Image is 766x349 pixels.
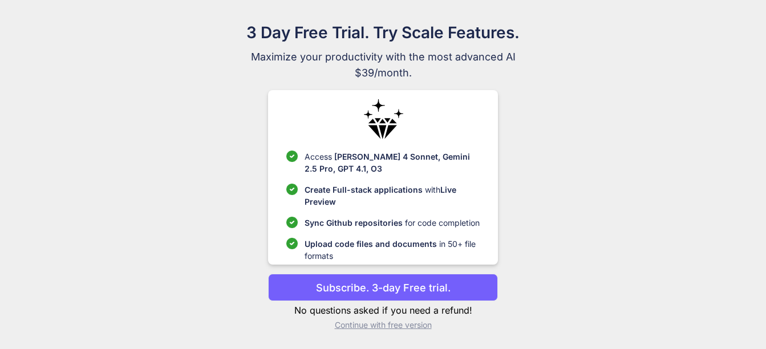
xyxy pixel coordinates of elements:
span: Maximize your productivity with the most advanced AI [192,49,575,65]
p: with [305,184,480,208]
img: checklist [286,217,298,228]
button: Subscribe. 3-day Free trial. [268,274,498,301]
img: checklist [286,184,298,195]
span: [PERSON_NAME] 4 Sonnet, Gemini 2.5 Pro, GPT 4.1, O3 [305,152,470,173]
span: $39/month. [192,65,575,81]
p: Continue with free version [268,319,498,331]
p: Access [305,151,480,174]
h1: 3 Day Free Trial. Try Scale Features. [192,21,575,44]
span: Create Full-stack applications [305,185,425,194]
img: checklist [286,238,298,249]
p: for code completion [305,217,480,229]
p: in 50+ file formats [305,238,480,262]
p: Subscribe. 3-day Free trial. [316,280,451,295]
img: checklist [286,151,298,162]
p: No questions asked if you need a refund! [268,303,498,317]
span: Sync Github repositories [305,218,403,228]
span: Upload code files and documents [305,239,437,249]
